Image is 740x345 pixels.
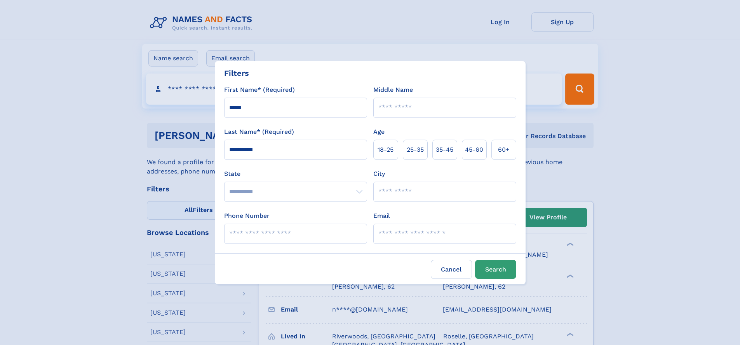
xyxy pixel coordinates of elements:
[224,211,270,221] label: Phone Number
[407,145,424,154] span: 25‑35
[465,145,483,154] span: 45‑60
[224,127,294,137] label: Last Name* (Required)
[475,260,516,279] button: Search
[378,145,394,154] span: 18‑25
[224,85,295,95] label: First Name* (Required)
[498,145,510,154] span: 60+
[436,145,453,154] span: 35‑45
[431,260,472,279] label: Cancel
[373,211,390,221] label: Email
[224,67,249,79] div: Filters
[373,127,385,137] label: Age
[373,169,385,179] label: City
[373,85,413,95] label: Middle Name
[224,169,367,179] label: State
